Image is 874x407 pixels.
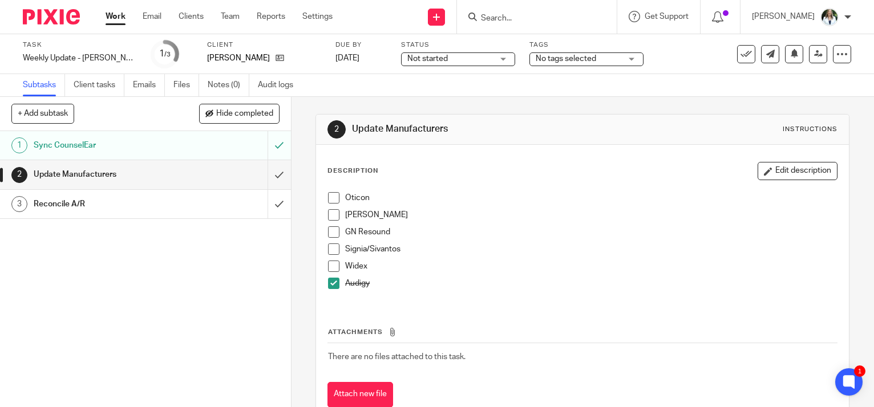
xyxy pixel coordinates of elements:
[345,243,837,255] p: Signia/Sivantos
[23,9,80,25] img: Pixie
[23,52,137,64] div: Weekly Update - Moore
[820,8,839,26] img: Robynn%20Maedl%20-%202025.JPG
[327,120,346,139] div: 2
[327,166,378,176] p: Description
[302,11,333,22] a: Settings
[401,40,515,50] label: Status
[345,226,837,238] p: GN Resound
[216,109,273,119] span: Hide completed
[352,123,607,135] h1: Update Manufacturers
[529,40,644,50] label: Tags
[221,11,240,22] a: Team
[208,74,249,96] a: Notes (0)
[34,166,182,183] h1: Update Manufacturers
[345,192,837,203] p: Oticon
[74,74,124,96] a: Client tasks
[536,55,596,63] span: No tags selected
[758,162,837,180] button: Edit description
[11,137,27,153] div: 1
[328,353,466,361] span: There are no files attached to this task.
[179,11,204,22] a: Clients
[335,54,359,62] span: [DATE]
[199,104,280,123] button: Hide completed
[159,47,171,60] div: 1
[23,74,65,96] a: Subtasks
[345,209,837,221] p: [PERSON_NAME]
[11,104,74,123] button: + Add subtask
[258,74,302,96] a: Audit logs
[34,196,182,213] h1: Reconcile A/R
[345,261,837,272] p: Widex
[854,365,865,377] div: 1
[335,40,387,50] label: Due by
[133,74,165,96] a: Emails
[143,11,161,22] a: Email
[164,51,171,58] small: /3
[257,11,285,22] a: Reports
[34,137,182,154] h1: Sync CounselEar
[783,125,837,134] div: Instructions
[645,13,689,21] span: Get Support
[11,167,27,183] div: 2
[106,11,126,22] a: Work
[11,196,27,212] div: 3
[480,14,582,24] input: Search
[173,74,199,96] a: Files
[23,40,137,50] label: Task
[207,52,270,64] p: [PERSON_NAME]
[23,52,137,64] div: Weekly Update - [PERSON_NAME]
[752,11,815,22] p: [PERSON_NAME]
[328,329,383,335] span: Attachments
[345,278,837,289] p: Audigy
[207,40,321,50] label: Client
[407,55,448,63] span: Not started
